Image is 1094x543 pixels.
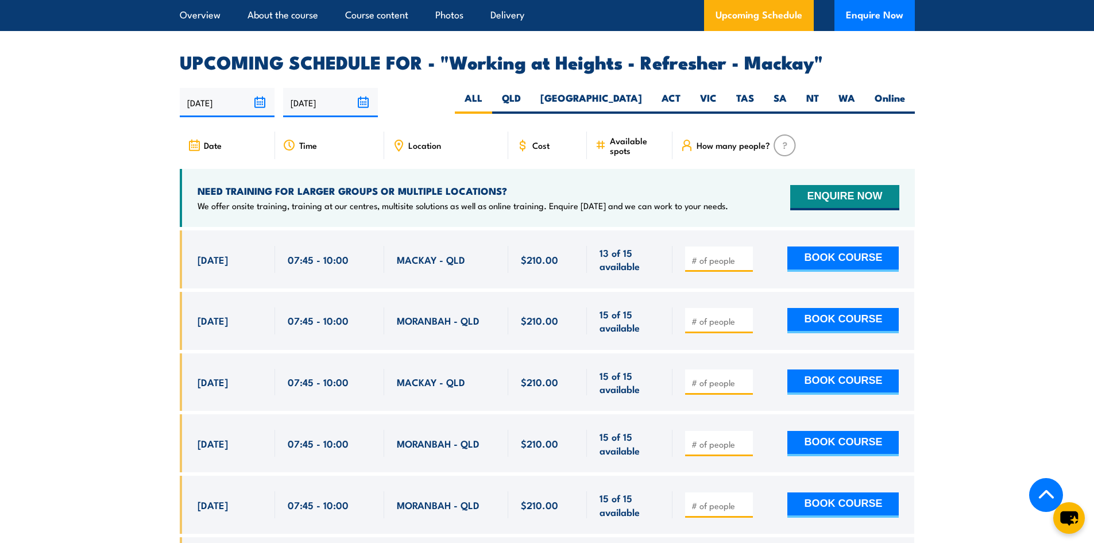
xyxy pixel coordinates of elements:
[492,91,531,114] label: QLD
[531,91,652,114] label: [GEOGRAPHIC_DATA]
[397,498,480,511] span: MORANBAH - QLD
[865,91,915,114] label: Online
[198,437,228,450] span: [DATE]
[521,253,558,266] span: $210.00
[288,253,349,266] span: 07:45 - 10:00
[288,314,349,327] span: 07:45 - 10:00
[397,437,480,450] span: MORANBAH - QLD
[397,253,465,266] span: MACKAY - QLD
[397,375,465,388] span: MACKAY - QLD
[198,314,228,327] span: [DATE]
[521,437,558,450] span: $210.00
[180,53,915,70] h2: UPCOMING SCHEDULE FOR - "Working at Heights - Refresher - Mackay"
[198,184,728,197] h4: NEED TRAINING FOR LARGER GROUPS OR MULTIPLE LOCATIONS?
[455,91,492,114] label: ALL
[288,437,349,450] span: 07:45 - 10:00
[600,307,660,334] span: 15 of 15 available
[652,91,690,114] label: ACT
[397,314,480,327] span: MORANBAH - QLD
[787,247,899,272] button: BOOK COURSE
[198,375,228,388] span: [DATE]
[726,91,764,114] label: TAS
[204,140,222,150] span: Date
[600,246,660,273] span: 13 of 15 available
[764,91,797,114] label: SA
[787,308,899,333] button: BOOK COURSE
[198,200,728,211] p: We offer onsite training, training at our centres, multisite solutions as well as online training...
[521,375,558,388] span: $210.00
[691,500,749,511] input: # of people
[180,88,275,117] input: From date
[198,498,228,511] span: [DATE]
[600,369,660,396] span: 15 of 15 available
[691,438,749,450] input: # of people
[691,315,749,327] input: # of people
[288,375,349,388] span: 07:45 - 10:00
[787,431,899,456] button: BOOK COURSE
[691,377,749,388] input: # of people
[521,498,558,511] span: $210.00
[521,314,558,327] span: $210.00
[829,91,865,114] label: WA
[790,185,899,210] button: ENQUIRE NOW
[787,492,899,518] button: BOOK COURSE
[691,255,749,266] input: # of people
[288,498,349,511] span: 07:45 - 10:00
[797,91,829,114] label: NT
[610,136,664,155] span: Available spots
[299,140,317,150] span: Time
[532,140,550,150] span: Cost
[600,430,660,457] span: 15 of 15 available
[787,369,899,395] button: BOOK COURSE
[198,253,228,266] span: [DATE]
[408,140,441,150] span: Location
[697,140,770,150] span: How many people?
[1053,502,1085,534] button: chat-button
[283,88,378,117] input: To date
[600,491,660,518] span: 15 of 15 available
[690,91,726,114] label: VIC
